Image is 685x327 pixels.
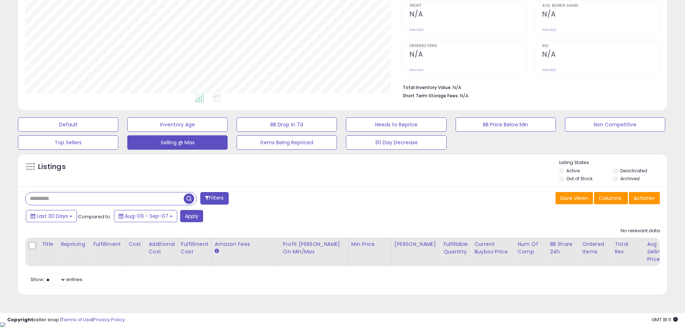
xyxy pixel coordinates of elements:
button: Aug-09 - Sep-07 [114,210,177,222]
div: Profit [PERSON_NAME] on Min/Max [283,240,345,256]
span: Last 30 Days [37,212,68,220]
label: Archived [620,176,640,182]
div: Avg Selling Price [647,240,673,263]
strong: Copyright [7,316,33,323]
h2: N/A [542,50,659,60]
button: Top Sellers [18,135,118,150]
a: Privacy Policy [93,316,125,323]
button: Apply [180,210,203,222]
span: Columns [599,195,621,202]
h2: N/A [410,50,527,60]
button: Needs to Reprice [346,117,446,132]
span: Profit [410,4,527,8]
button: Columns [594,192,628,204]
small: Amazon Fees. [215,248,219,254]
button: Non Competitive [565,117,665,132]
span: Compared to: [78,213,111,220]
label: Active [566,168,580,174]
div: Total Rev. [615,240,641,256]
div: No relevant data [621,228,660,234]
div: Amazon Fees [215,240,277,248]
span: Show: entries [31,276,82,283]
label: Out of Stock [566,176,593,182]
a: Terms of Use [61,316,92,323]
b: Short Term Storage Fees: [403,93,459,99]
small: Prev: N/A [542,68,556,72]
button: Selling @ Max [127,135,228,150]
div: BB Share 24h. [550,240,576,256]
div: seller snap | | [7,317,125,323]
h2: N/A [410,10,527,20]
div: Num of Comp. [517,240,544,256]
p: Listing States: [559,159,667,166]
span: N/A [460,92,469,99]
div: Title [42,240,55,248]
button: 30 Day Decrease [346,135,446,150]
span: ROI [542,44,659,48]
div: Min Price [351,240,388,248]
button: Filters [200,192,228,205]
button: Save View [556,192,593,204]
button: Last 30 Days [26,210,77,222]
h5: Listings [38,162,66,172]
button: Inventory Age [127,117,228,132]
div: Additional Cost [149,240,175,256]
h2: N/A [542,10,659,20]
button: Actions [629,192,660,204]
small: Prev: N/A [542,28,556,32]
div: Fulfillment Cost [181,240,209,256]
button: BB Price Below Min [456,117,556,132]
div: Fulfillment [93,240,122,248]
th: The percentage added to the cost of goods (COGS) that forms the calculator for Min & Max prices. [280,238,348,266]
label: Deactivated [620,168,647,174]
div: Current Buybox Price [474,240,511,256]
div: Ordered Items [582,240,608,256]
button: Default [18,117,118,132]
div: [PERSON_NAME] [394,240,437,248]
span: Aug-09 - Sep-07 [125,212,168,220]
span: 2025-10-8 18:11 GMT [652,316,678,323]
span: Avg. Buybox Share [542,4,659,8]
b: Total Inventory Value: [403,84,452,90]
div: Fulfillable Quantity [443,240,468,256]
button: Items Being Repriced [237,135,337,150]
div: Cost [129,240,143,248]
small: Prev: N/A [410,28,424,32]
button: BB Drop in 7d [237,117,337,132]
div: Repricing [61,240,87,248]
span: Ordered Items [410,44,527,48]
li: N/A [403,83,654,91]
small: Prev: N/A [410,68,424,72]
